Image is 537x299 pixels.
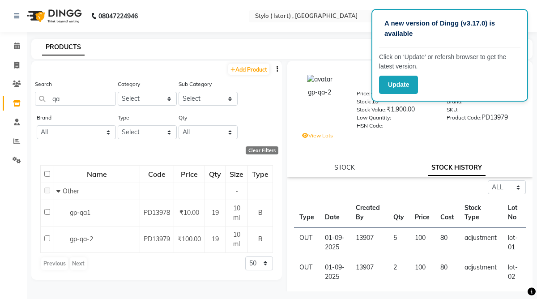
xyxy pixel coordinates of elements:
[350,257,388,287] td: 13907
[357,105,434,117] div: ₹1,900.00
[294,198,320,228] th: Type
[258,209,263,217] span: B
[459,257,503,287] td: adjustment
[435,257,459,287] td: 80
[212,209,219,217] span: 19
[357,122,384,130] label: HSN Code:
[178,235,201,243] span: ₹100.00
[70,209,90,217] span: gp-qa1
[435,228,459,258] td: 80
[357,98,371,106] label: Stock:
[35,92,116,106] input: Search by product name or code
[388,228,409,258] td: 5
[63,187,79,195] span: Other
[118,80,140,88] label: Category
[409,198,435,228] th: Price
[503,257,526,287] td: lot-02
[388,198,409,228] th: Qty
[37,114,51,122] label: Brand
[357,89,434,101] div: ₹100.00
[179,114,187,122] label: Qty
[320,198,350,228] th: Date
[503,198,526,228] th: Lot No
[428,160,486,176] a: STOCK HISTORY
[144,235,170,243] span: PD13979
[379,76,418,94] button: Update
[56,187,63,195] span: Collapse Row
[118,114,129,122] label: Type
[459,198,503,228] th: Stock Type
[70,235,93,243] span: gp-qa-2
[35,80,52,88] label: Search
[307,75,332,84] img: avatar
[409,228,435,258] td: 100
[447,113,524,125] div: PD13979
[235,187,238,195] span: -
[357,97,434,109] div: 19
[294,257,320,287] td: OUT
[212,235,219,243] span: 19
[205,166,225,182] div: Qty
[447,98,463,106] label: Brand:
[296,88,343,97] div: gp-qa-2
[23,4,84,29] img: logo
[447,106,459,114] label: SKU:
[226,166,247,182] div: Size
[42,39,85,56] a: PRODUCTS
[258,235,263,243] span: B
[357,114,391,122] label: Low Quantity:
[294,228,320,258] td: OUT
[233,204,240,222] span: 10 ml
[233,231,240,248] span: 10 ml
[409,257,435,287] td: 100
[98,4,138,29] b: 08047224946
[179,209,199,217] span: ₹10.00
[320,257,350,287] td: 01-09-2025
[302,132,333,140] label: View Lots
[435,198,459,228] th: Cost
[175,166,204,182] div: Price
[248,166,272,182] div: Type
[447,114,482,122] label: Product Code:
[379,52,520,71] p: Click on ‘Update’ or refersh browser to get the latest version.
[384,18,515,38] p: A new version of Dingg (v3.17.0) is available
[228,64,269,75] a: Add Product
[503,228,526,258] td: lot-01
[141,166,173,182] div: Code
[55,166,139,182] div: Name
[350,198,388,228] th: Created By
[144,209,170,217] span: PD13978
[179,80,212,88] label: Sub Category
[357,90,371,98] label: Price:
[350,228,388,258] td: 13907
[320,228,350,258] td: 01-09-2025
[357,106,387,114] label: Stock Value:
[388,257,409,287] td: 2
[334,163,355,171] a: STOCK
[246,146,278,154] div: Clear Filters
[459,228,503,258] td: adjustment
